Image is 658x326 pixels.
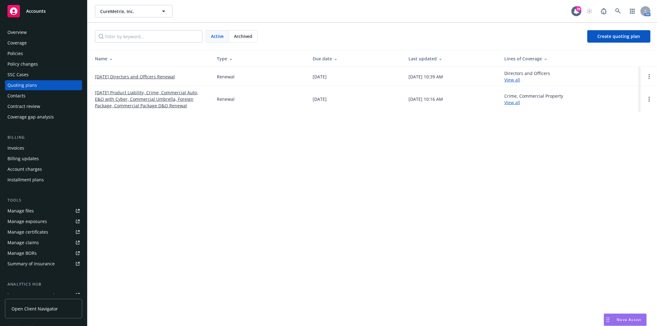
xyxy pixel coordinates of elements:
a: Summary of insurance [5,259,82,269]
a: Create quoting plan [587,30,651,43]
div: Manage exposures [7,217,47,226]
a: Quoting plans [5,80,82,90]
a: Open options [646,95,653,103]
a: Switch app [626,5,639,17]
a: Policy changes [5,59,82,69]
div: [DATE] [313,73,327,80]
a: Report a Bug [598,5,610,17]
div: Summary of insurance [7,259,55,269]
button: CureMetrix, Inc. [95,5,173,17]
div: Quoting plans [7,80,37,90]
span: Active [211,33,224,40]
div: 39 [576,6,581,12]
span: CureMetrix, Inc. [100,8,154,15]
div: Coverage [7,38,27,48]
div: Directors and Officers [504,70,550,83]
a: Manage claims [5,238,82,248]
div: Name [95,55,207,62]
span: Accounts [26,9,46,14]
a: Account charges [5,164,82,174]
a: View all [504,100,520,105]
a: Coverage gap analysis [5,112,82,122]
div: Policies [7,49,23,58]
a: Contract review [5,101,82,111]
div: Manage certificates [7,227,48,237]
a: Billing updates [5,154,82,164]
div: Contacts [7,91,26,101]
div: [DATE] [313,96,327,102]
span: Nova Assist [617,317,642,322]
a: Invoices [5,143,82,153]
span: Archived [234,33,252,40]
div: Crime, Commercial Property [504,93,563,106]
a: Overview [5,27,82,37]
a: Open options [646,73,653,80]
a: Accounts [5,2,82,20]
div: Manage claims [7,238,39,248]
a: Policies [5,49,82,58]
div: Drag to move [604,314,612,326]
a: Search [612,5,624,17]
span: Create quoting plan [598,33,640,39]
div: SSC Cases [7,70,29,80]
a: Manage exposures [5,217,82,226]
div: Overview [7,27,27,37]
a: Installment plans [5,175,82,185]
a: [DATE] Product Liability, Crime, Commercial Auto, E&O with Cyber, Commercial Umbrella, Foreign Pa... [95,89,207,109]
div: Contract review [7,101,40,111]
div: Manage BORs [7,248,37,258]
div: Tools [5,197,82,203]
a: Coverage [5,38,82,48]
div: Loss summary generator [7,290,59,300]
a: Contacts [5,91,82,101]
button: Nova Assist [604,314,647,326]
a: Manage files [5,206,82,216]
span: Open Client Navigator [12,305,58,312]
input: Filter by keyword... [95,30,203,43]
div: Renewal [217,73,235,80]
a: Start snowing [583,5,596,17]
div: Policy changes [7,59,38,69]
div: Type [217,55,303,62]
a: SSC Cases [5,70,82,80]
div: Billing updates [7,154,39,164]
a: View all [504,77,520,83]
a: [DATE] Directors and Officers Renewal [95,73,175,80]
div: Coverage gap analysis [7,112,54,122]
div: [DATE] 10:39 AM [408,73,443,80]
div: Last updated [408,55,494,62]
a: Manage certificates [5,227,82,237]
a: Loss summary generator [5,290,82,300]
div: [DATE] 10:16 AM [408,96,443,102]
div: Account charges [7,164,42,174]
div: Lines of Coverage [504,55,636,62]
div: Installment plans [7,175,44,185]
div: Analytics hub [5,281,82,287]
a: Manage BORs [5,248,82,258]
div: Invoices [7,143,24,153]
div: Renewal [217,96,235,102]
div: Billing [5,134,82,141]
div: Manage files [7,206,34,216]
div: Due date [313,55,399,62]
